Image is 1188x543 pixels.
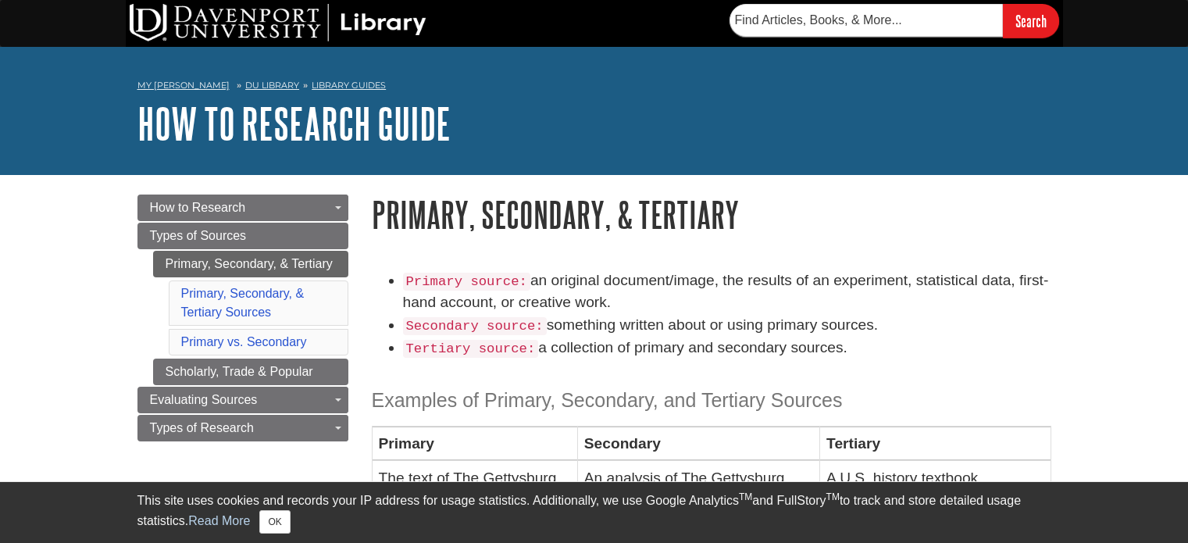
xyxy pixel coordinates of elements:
[181,287,305,319] a: Primary, Secondary, & Tertiary Sources
[820,427,1051,461] th: Tertiary
[1003,4,1059,38] input: Search
[137,75,1051,100] nav: breadcrumb
[312,80,386,91] a: Library Guides
[137,223,348,249] a: Types of Sources
[403,340,539,358] code: Tertiary source:
[820,461,1051,517] td: A U.S. history textbook
[245,80,299,91] a: DU Library
[137,195,348,441] div: Guide Page Menu
[188,514,250,527] a: Read More
[403,317,547,335] code: Secondary source:
[403,270,1051,315] li: an original document/image, the results of an experiment, statistical data, first-hand account, o...
[153,251,348,277] a: Primary, Secondary, & Tertiary
[403,314,1051,337] li: something written about or using primary sources.
[730,4,1003,37] input: Find Articles, Books, & More...
[577,427,819,461] th: Secondary
[137,387,348,413] a: Evaluating Sources
[739,491,752,502] sup: TM
[372,389,1051,412] h3: Examples of Primary, Secondary, and Tertiary Sources
[137,415,348,441] a: Types of Research
[150,421,254,434] span: Types of Research
[130,4,426,41] img: DU Library
[372,461,577,517] td: The text of The Gettysburg Address
[150,201,246,214] span: How to Research
[259,510,290,534] button: Close
[150,393,258,406] span: Evaluating Sources
[137,195,348,221] a: How to Research
[150,229,247,242] span: Types of Sources
[137,99,451,148] a: How to Research Guide
[577,461,819,517] td: An analysis of The Gettysburg Address
[137,79,230,92] a: My [PERSON_NAME]
[372,427,577,461] th: Primary
[403,273,530,291] code: Primary source:
[137,491,1051,534] div: This site uses cookies and records your IP address for usage statistics. Additionally, we use Goo...
[730,4,1059,38] form: Searches DU Library's articles, books, and more
[153,359,348,385] a: Scholarly, Trade & Popular
[181,335,307,348] a: Primary vs. Secondary
[403,337,1051,359] li: a collection of primary and secondary sources.
[826,491,840,502] sup: TM
[372,195,1051,234] h1: Primary, Secondary, & Tertiary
